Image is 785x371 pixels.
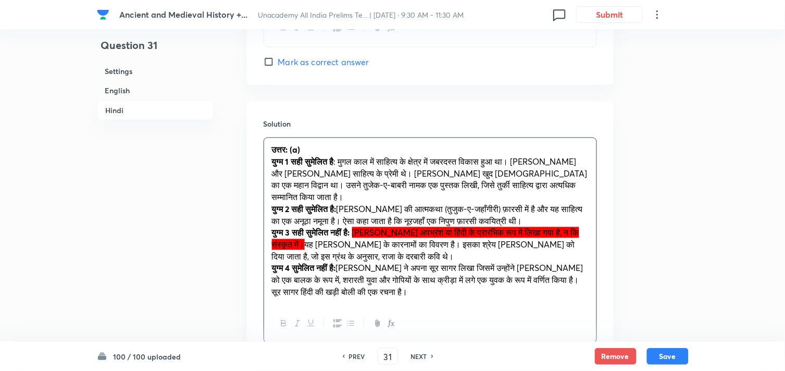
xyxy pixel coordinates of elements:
[272,239,575,262] span: यह [PERSON_NAME] के कारनामों का विवरण है। इसका श्रेय [PERSON_NAME] को दिया जाता है, जो इस ग्रंथ क...
[272,204,583,227] span: [PERSON_NAME] की आत्मकथा (तुजुक-ए-जहाँगीरी) फ़ारसी में है और यह साहित्य का एक अनूठा नमूना है। ऐसा...
[97,61,214,81] h6: Settings
[411,352,427,361] h6: NEXT
[272,204,337,215] strong: युग्म 2 सही सुमेलित है:
[114,351,181,362] h6: 100 / 100 uploaded
[119,9,247,20] span: Ancient and Medieval History +...
[576,6,643,23] button: Submit
[272,227,579,250] span: [PERSON_NAME] अपभ्रंश या हिंदी के प्रारंभिक रूप में लिखा गया है, न कि संस्कृत में।
[272,263,336,274] strong: युग्म 4 सुमेलित नहीं है:
[647,348,689,365] button: Save
[272,227,350,238] strong: युग्म 3 सही सुमेलित नहीं है:
[97,81,214,100] h6: English
[349,352,365,361] h6: PREV
[97,8,111,21] a: Company Logo
[272,263,583,297] span: [PERSON_NAME] ने अपना सूर सागर लिखा जिसमें उन्होंने [PERSON_NAME] को एक बालक के रूप में, शरारती य...
[97,8,109,21] img: Company Logo
[272,156,588,203] span: : मुगल काल में साहित्य के क्षेत्र में जबरदस्त विकास हुआ था। [PERSON_NAME] और [PERSON_NAME] साहित्...
[272,144,301,155] strong: उत्तर: (a)
[272,156,334,167] strong: युग्म 1 सही सुमेलित है
[595,348,637,365] button: Remove
[264,118,597,129] h6: Solution
[97,100,214,120] h6: Hindi
[97,38,214,61] h4: Question 31
[258,10,464,20] span: Unacademy All India Prelims Te... | [DATE] · 9:30 AM - 11:30 AM
[278,56,369,68] span: Mark as correct answer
